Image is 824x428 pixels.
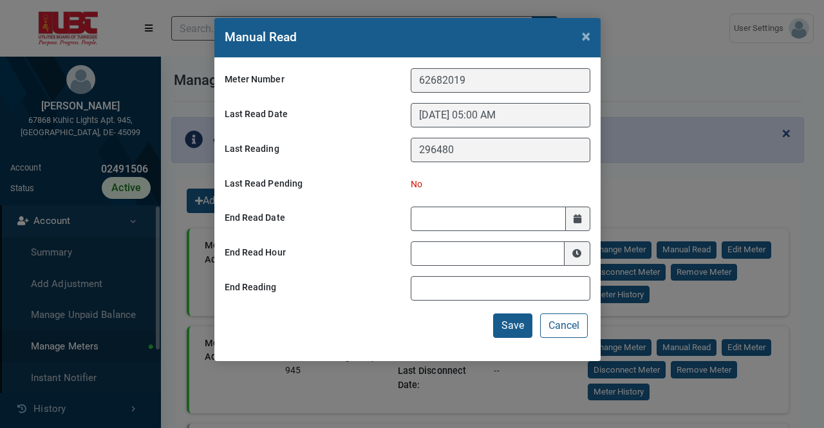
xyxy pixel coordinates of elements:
[582,27,590,45] span: ×
[493,313,532,338] button: Save
[225,28,297,47] h2: Manual Read
[221,172,402,196] label: Last Read Pending
[221,68,407,93] label: Meter Number
[221,207,407,231] label: End Read Date
[540,313,588,338] button: Cancel
[221,276,407,301] label: End Reading
[221,103,407,127] label: Last Read Date
[221,241,407,266] label: End Read Hour
[572,18,601,54] button: Close
[221,138,407,162] label: Last Reading
[407,178,588,191] div: No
